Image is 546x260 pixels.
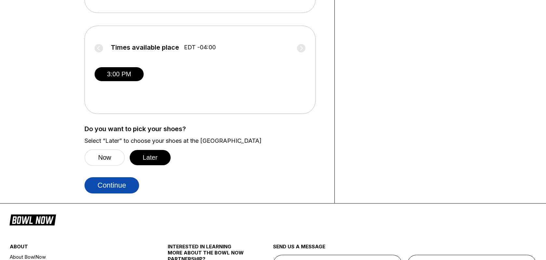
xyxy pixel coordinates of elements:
div: about [10,243,141,253]
button: Later [130,150,171,165]
div: send us a message [273,243,536,255]
button: Continue [84,177,139,193]
span: EDT -04:00 [184,44,216,51]
button: 3:00 PM [95,67,144,81]
label: Select “Later” to choose your shoes at the [GEOGRAPHIC_DATA] [84,137,325,144]
label: Do you want to pick your shoes? [84,125,325,132]
button: Now [84,149,125,166]
span: Times available place [111,44,179,51]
